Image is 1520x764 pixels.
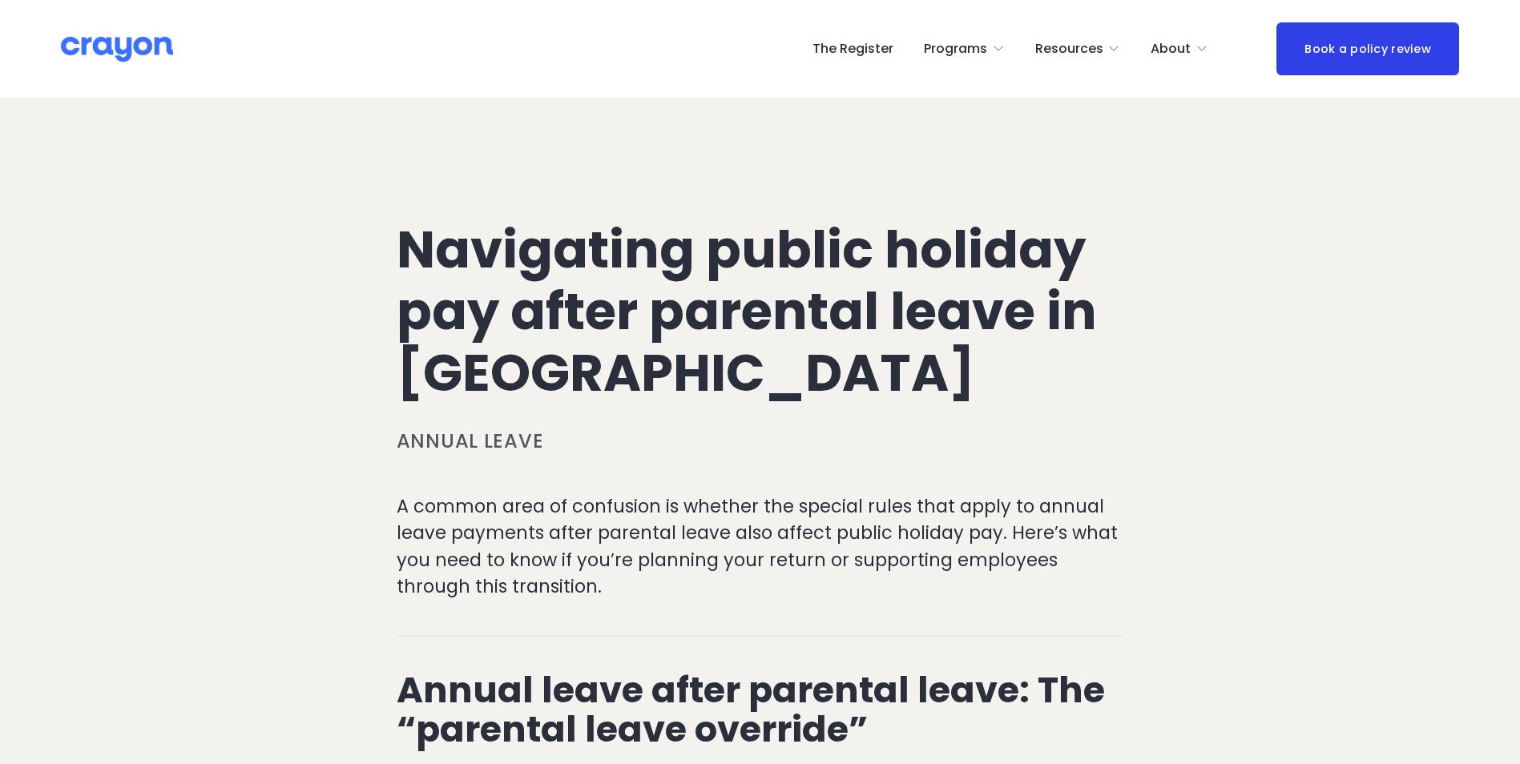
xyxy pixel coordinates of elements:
a: Annual leave [397,428,544,454]
p: A common area of confusion is whether the special rules that apply to annual leave payments after... [397,493,1124,601]
a: folder dropdown [1151,36,1208,62]
h1: Navigating public holiday pay after parental leave in [GEOGRAPHIC_DATA] [397,219,1124,404]
img: Crayon [61,35,173,63]
h2: Annual leave after parental leave: The “parental leave override” [397,670,1124,750]
span: Resources [1035,38,1103,61]
span: Programs [924,38,987,61]
a: folder dropdown [1035,36,1121,62]
span: About [1151,38,1191,61]
a: Book a policy review [1276,22,1459,74]
a: folder dropdown [924,36,1005,62]
a: The Register [812,36,893,62]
